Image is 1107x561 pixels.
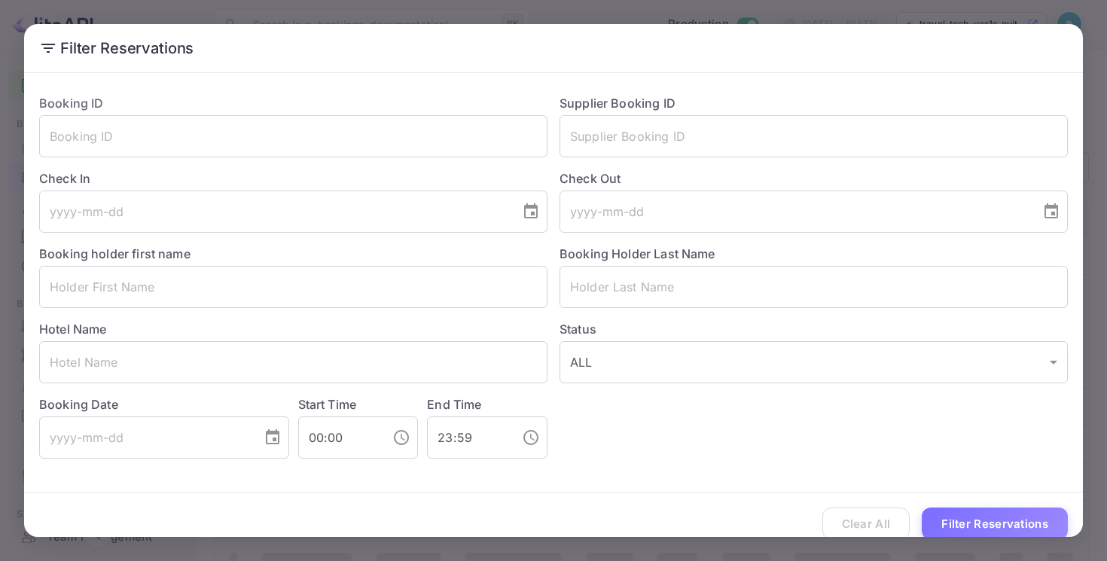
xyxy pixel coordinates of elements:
[39,416,252,459] input: yyyy-mm-dd
[39,246,191,261] label: Booking holder first name
[298,397,357,412] label: Start Time
[560,246,715,261] label: Booking Holder Last Name
[39,322,107,337] label: Hotel Name
[560,115,1068,157] input: Supplier Booking ID
[427,397,481,412] label: End Time
[39,169,547,188] label: Check In
[24,24,1083,72] h2: Filter Reservations
[1036,197,1066,227] button: Choose date
[386,422,416,453] button: Choose time, selected time is 12:00 AM
[560,320,1068,338] label: Status
[427,416,510,459] input: hh:mm
[560,96,675,111] label: Supplier Booking ID
[39,191,510,233] input: yyyy-mm-dd
[39,395,289,413] label: Booking Date
[39,115,547,157] input: Booking ID
[560,341,1068,383] div: ALL
[922,508,1068,540] button: Filter Reservations
[298,416,381,459] input: hh:mm
[39,341,547,383] input: Hotel Name
[560,266,1068,308] input: Holder Last Name
[560,191,1030,233] input: yyyy-mm-dd
[39,266,547,308] input: Holder First Name
[516,197,546,227] button: Choose date
[258,422,288,453] button: Choose date
[39,96,104,111] label: Booking ID
[516,422,546,453] button: Choose time, selected time is 11:59 PM
[560,169,1068,188] label: Check Out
